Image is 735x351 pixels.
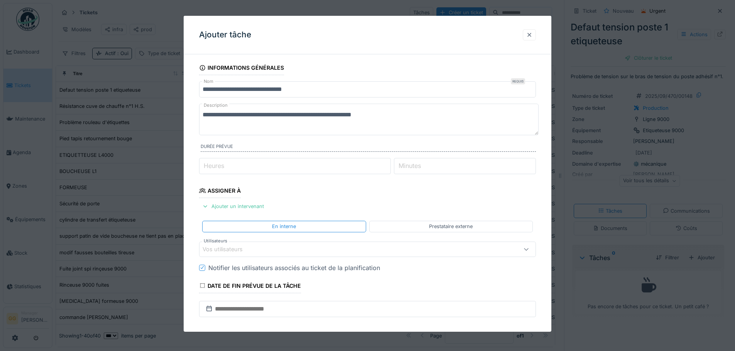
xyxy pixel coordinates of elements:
div: Date de fin prévue de la tâche [199,280,301,293]
div: Notifier les utilisateurs associés au ticket de la planification [208,263,380,272]
label: Heures [202,161,226,170]
label: Utilisateurs [202,238,229,244]
div: Requis [511,78,525,84]
label: Durée prévue [201,143,536,152]
h3: Ajouter tâche [199,30,251,40]
div: Ajouter un intervenant [199,201,267,212]
label: Nom [202,78,215,85]
div: Formulaires [199,329,246,343]
div: Vos utilisateurs [203,245,253,254]
label: Description [202,101,229,110]
div: Informations générales [199,62,284,75]
div: En interne [272,223,296,230]
div: Assigner à [199,185,241,198]
div: Prestataire externe [429,223,473,230]
label: Minutes [397,161,422,170]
